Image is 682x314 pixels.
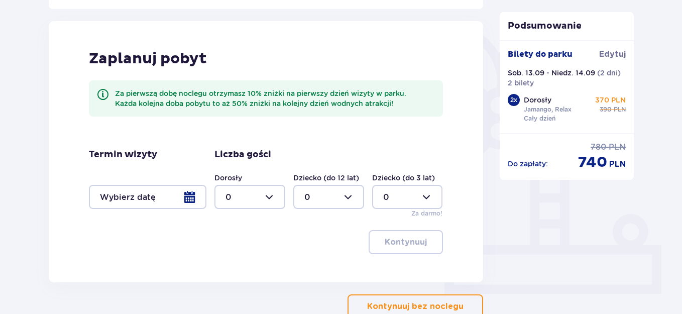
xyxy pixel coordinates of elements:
div: Za pierwszą dobę noclegu otrzymasz 10% zniżki na pierwszy dzień wizyty w parku. Każda kolejna dob... [115,88,435,109]
p: PLN [614,105,626,114]
p: Cały dzień [524,114,555,123]
p: PLN [609,159,626,170]
p: Zaplanuj pobyt [89,49,207,68]
p: Do zapłaty : [508,159,548,169]
p: Kontynuuj bez noclegu [367,301,464,312]
p: 780 [591,142,607,153]
p: Kontynuuj [385,237,427,248]
label: Dziecko (do 12 lat) [293,173,359,183]
p: Za darmo! [411,209,442,218]
p: 370 PLN [595,95,626,105]
p: PLN [609,142,626,153]
p: Termin wizyty [89,149,157,161]
p: Bilety do parku [508,49,573,60]
p: Jamango, Relax [524,105,572,114]
p: ( 2 dni ) [597,68,621,78]
p: 390 [600,105,612,114]
div: 2 x [508,94,520,106]
p: Liczba gości [214,149,271,161]
p: Sob. 13.09 - Niedz. 14.09 [508,68,595,78]
p: 2 bilety [508,78,534,88]
label: Dziecko (do 3 lat) [372,173,435,183]
p: Podsumowanie [500,20,634,32]
label: Dorosły [214,173,242,183]
a: Edytuj [599,49,626,60]
p: 740 [578,153,607,172]
button: Kontynuuj [369,230,443,254]
p: Dorosły [524,95,551,105]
